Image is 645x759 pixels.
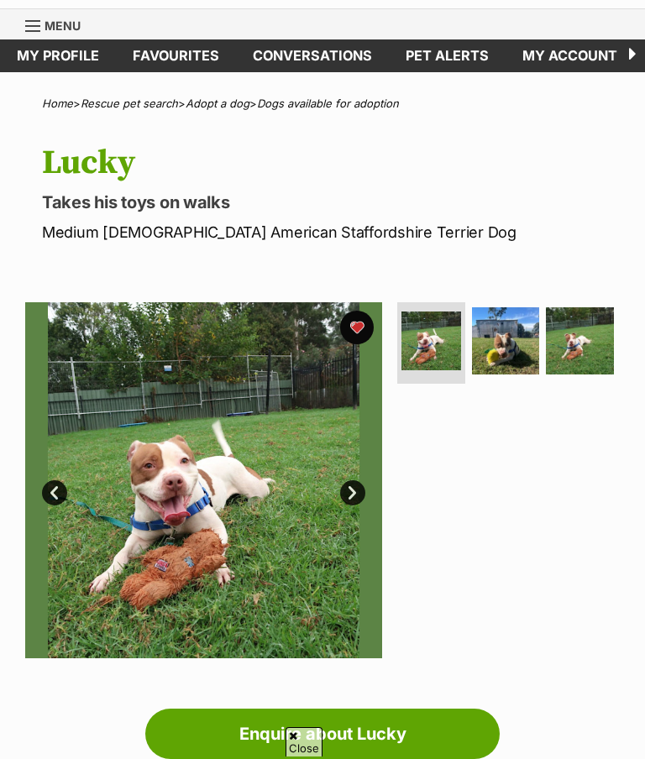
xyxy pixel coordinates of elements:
[45,18,81,33] span: Menu
[546,307,614,375] img: Photo of Lucky
[81,97,178,110] a: Rescue pet search
[42,97,73,110] a: Home
[506,39,634,72] a: My account
[42,221,620,243] p: Medium [DEMOGRAPHIC_DATA] American Staffordshire Terrier Dog
[186,97,249,110] a: Adopt a dog
[257,97,399,110] a: Dogs available for adoption
[389,39,506,72] a: Pet alerts
[25,302,382,659] img: Photo of Lucky
[25,9,92,39] a: Menu
[286,727,322,756] span: Close
[340,311,374,344] button: favourite
[236,39,389,72] a: conversations
[472,307,540,375] img: Photo of Lucky
[42,144,620,182] h1: Lucky
[145,709,500,759] a: Enquire about Lucky
[116,39,236,72] a: Favourites
[340,480,365,505] a: Next
[401,311,461,371] img: Photo of Lucky
[42,191,620,214] p: Takes his toys on walks
[42,480,67,505] a: Prev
